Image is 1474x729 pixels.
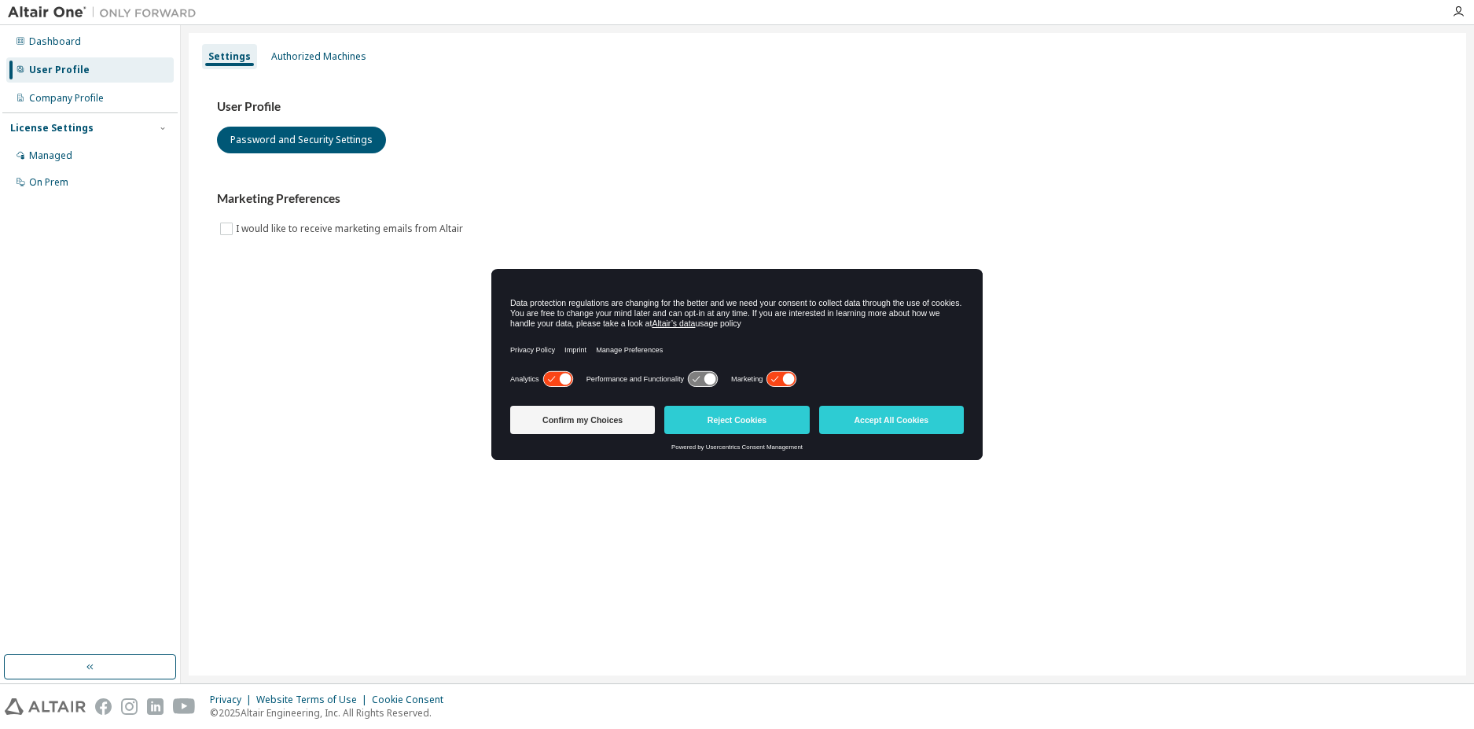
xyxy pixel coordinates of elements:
[29,35,81,48] div: Dashboard
[173,698,196,715] img: youtube.svg
[372,694,453,706] div: Cookie Consent
[217,99,1438,115] h3: User Profile
[29,176,68,189] div: On Prem
[256,694,372,706] div: Website Terms of Use
[5,698,86,715] img: altair_logo.svg
[95,698,112,715] img: facebook.svg
[147,698,164,715] img: linkedin.svg
[210,706,453,720] p: © 2025 Altair Engineering, Inc. All Rights Reserved.
[217,191,1438,207] h3: Marketing Preferences
[8,5,204,20] img: Altair One
[29,64,90,76] div: User Profile
[10,122,94,134] div: License Settings
[208,50,251,63] div: Settings
[217,127,386,153] button: Password and Security Settings
[271,50,366,63] div: Authorized Machines
[210,694,256,706] div: Privacy
[29,149,72,162] div: Managed
[29,92,104,105] div: Company Profile
[121,698,138,715] img: instagram.svg
[236,219,466,238] label: I would like to receive marketing emails from Altair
